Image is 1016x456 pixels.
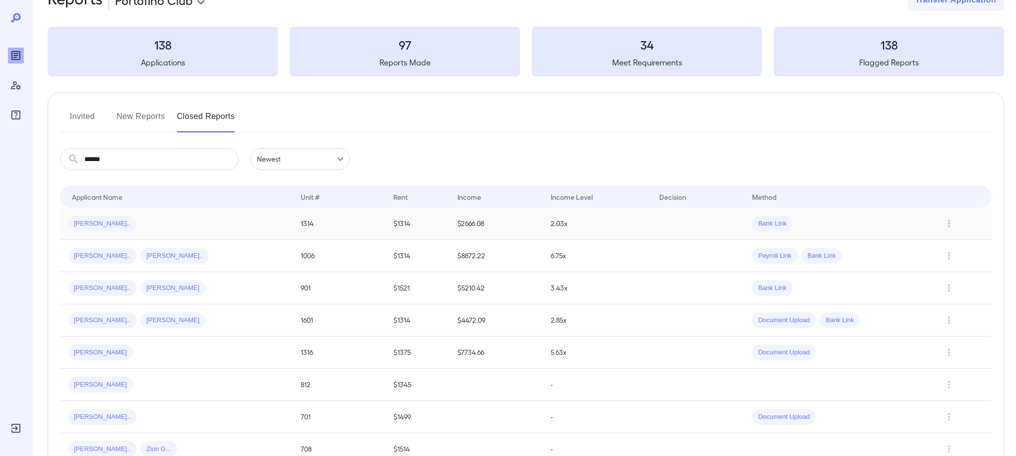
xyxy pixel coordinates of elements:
[449,304,542,337] td: $4472.09
[543,337,651,369] td: 5.63x
[293,208,385,240] td: 1314
[293,369,385,401] td: 812
[8,420,24,436] div: Log Out
[68,316,136,325] span: [PERSON_NAME]..
[293,337,385,369] td: 1316
[290,37,520,53] h3: 97
[941,377,957,393] button: Row Actions
[290,57,520,68] h5: Reports Made
[543,272,651,304] td: 3.43x
[385,208,449,240] td: $1314
[177,109,235,132] button: Closed Reports
[941,216,957,231] button: Row Actions
[659,191,686,203] div: Decision
[8,107,24,123] div: FAQ
[449,272,542,304] td: $5210.42
[543,369,651,401] td: -
[449,337,542,369] td: $7734.66
[820,316,860,325] span: Bank Link
[752,348,816,357] span: Document Upload
[293,240,385,272] td: 1006
[752,191,776,203] div: Method
[72,191,123,203] div: Applicant Name
[385,401,449,433] td: $1499
[68,284,136,293] span: [PERSON_NAME]..
[941,312,957,328] button: Row Actions
[752,251,797,261] span: Payroll Link
[941,344,957,360] button: Row Actions
[802,251,842,261] span: Bank Link
[543,304,651,337] td: 2.85x
[543,240,651,272] td: 6.75x
[385,304,449,337] td: $1314
[385,337,449,369] td: $1375
[385,240,449,272] td: $1314
[48,37,278,53] h3: 138
[251,148,350,170] div: Newest
[140,445,177,454] span: Zion G...
[752,412,816,422] span: Document Upload
[140,316,205,325] span: [PERSON_NAME]
[532,57,762,68] h5: Meet Requirements
[140,284,205,293] span: [PERSON_NAME]
[543,208,651,240] td: 2.03x
[752,316,816,325] span: Document Upload
[941,280,957,296] button: Row Actions
[8,48,24,63] div: Reports
[68,251,136,261] span: [PERSON_NAME]..
[752,284,792,293] span: Bank Link
[449,240,542,272] td: $8872.22
[60,109,105,132] button: Invited
[68,219,136,228] span: [PERSON_NAME]..
[385,369,449,401] td: $1345
[941,409,957,425] button: Row Actions
[8,77,24,93] div: Manage Users
[140,251,209,261] span: [PERSON_NAME]..
[48,27,1004,76] summary: 138Applications97Reports Made34Meet Requirements138Flagged Reports
[774,57,1004,68] h5: Flagged Reports
[301,191,319,203] div: Unit #
[752,219,792,228] span: Bank Link
[393,191,409,203] div: Rent
[68,348,133,357] span: [PERSON_NAME]
[551,191,593,203] div: Income Level
[457,191,481,203] div: Income
[941,248,957,264] button: Row Actions
[449,208,542,240] td: $2666.08
[543,401,651,433] td: -
[774,37,1004,53] h3: 138
[48,57,278,68] h5: Applications
[293,272,385,304] td: 901
[293,401,385,433] td: 701
[68,412,136,422] span: [PERSON_NAME]..
[385,272,449,304] td: $1521
[293,304,385,337] td: 1601
[117,109,165,132] button: New Reports
[532,37,762,53] h3: 34
[68,380,133,390] span: [PERSON_NAME]
[68,445,136,454] span: [PERSON_NAME]..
